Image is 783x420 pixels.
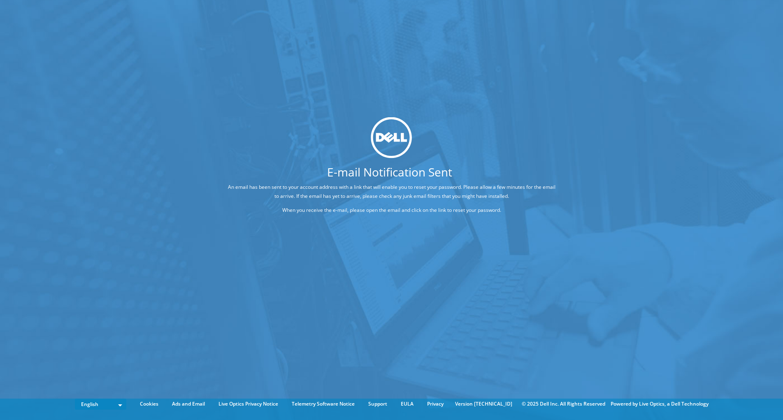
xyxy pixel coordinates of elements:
p: An email has been sent to your account address with a link that will enable you to reset your pas... [227,183,557,201]
h1: E-mail Notification Sent [196,166,583,178]
p: When you receive the e-mail, please open the email and click on the link to reset your password. [227,206,557,215]
a: Privacy [421,399,450,408]
a: Live Optics Privacy Notice [212,399,284,408]
li: Powered by Live Optics, a Dell Technology [611,399,709,408]
li: Version [TECHNICAL_ID] [451,399,516,408]
a: Telemetry Software Notice [286,399,361,408]
a: Cookies [134,399,165,408]
a: EULA [395,399,420,408]
a: Support [362,399,393,408]
a: Ads and Email [166,399,211,408]
img: dell_svg_logo.svg [371,117,412,158]
li: © 2025 Dell Inc. All Rights Reserved [518,399,609,408]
